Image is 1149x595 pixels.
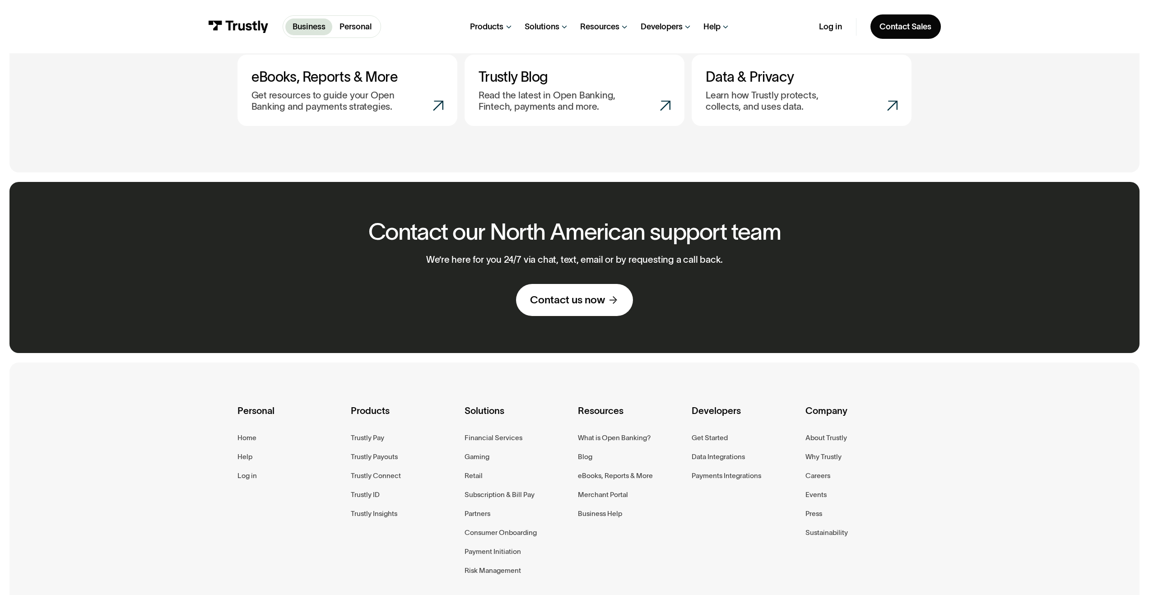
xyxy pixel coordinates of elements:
[351,451,398,463] a: Trustly Payouts
[530,293,605,307] div: Contact us now
[237,451,252,463] a: Help
[465,470,483,482] a: Retail
[706,69,898,85] h3: Data & Privacy
[692,451,745,463] a: Data Integrations
[578,432,651,444] a: What is Open Banking?
[351,403,457,432] div: Products
[641,22,683,32] div: Developers
[692,403,798,432] div: Developers
[805,451,842,463] a: Why Trustly
[332,19,378,35] a: Personal
[251,90,410,112] p: Get resources to guide your Open Banking and payments strategies.
[578,451,592,463] a: Blog
[237,432,256,444] a: Home
[805,527,848,539] a: Sustainability
[426,254,723,265] p: We’re here for you 24/7 via chat, text, email or by requesting a call back.
[237,55,457,126] a: eBooks, Reports & MoreGet resources to guide your Open Banking and payments strategies.
[870,14,941,39] a: Contact Sales
[479,69,670,85] h3: Trustly Blog
[578,470,653,482] a: eBooks, Reports & More
[465,508,490,520] a: Partners
[368,219,781,245] h2: Contact our North American support team
[465,489,535,501] a: Subscription & Bill Pay
[692,55,912,126] a: Data & PrivacyLearn how Trustly protects, collects, and uses data.
[465,565,521,576] a: Risk Management
[516,284,633,316] a: Contact us now
[805,489,827,501] a: Events
[805,508,822,520] a: Press
[293,21,326,33] p: Business
[580,22,619,32] div: Resources
[805,432,847,444] a: About Trustly
[470,22,503,32] div: Products
[237,470,257,482] a: Log in
[351,489,380,501] a: Trustly ID
[692,470,761,482] a: Payments Integrations
[819,22,842,32] a: Log in
[706,90,847,112] p: Learn how Trustly protects, collects, and uses data.
[879,22,931,32] div: Contact Sales
[578,489,628,501] a: Merchant Portal
[465,403,571,432] div: Solutions
[465,527,537,539] a: Consumer Onboarding
[525,22,559,32] div: Solutions
[465,55,684,126] a: Trustly BlogRead the latest in Open Banking, Fintech, payments and more.
[237,403,344,432] div: Personal
[465,546,521,558] a: Payment Initiation
[479,90,637,112] p: Read the latest in Open Banking, Fintech, payments and more.
[578,508,622,520] a: Business Help
[465,432,522,444] a: Financial Services
[465,451,489,463] a: Gaming
[578,403,684,432] div: Resources
[805,403,912,432] div: Company
[285,19,332,35] a: Business
[703,22,721,32] div: Help
[351,508,397,520] a: Trustly Insights
[351,432,384,444] a: Trustly Pay
[340,21,372,33] p: Personal
[351,470,401,482] a: Trustly Connect
[251,69,443,85] h3: eBooks, Reports & More
[692,432,728,444] a: Get Started
[805,470,830,482] a: Careers
[208,20,269,33] img: Trustly Logo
